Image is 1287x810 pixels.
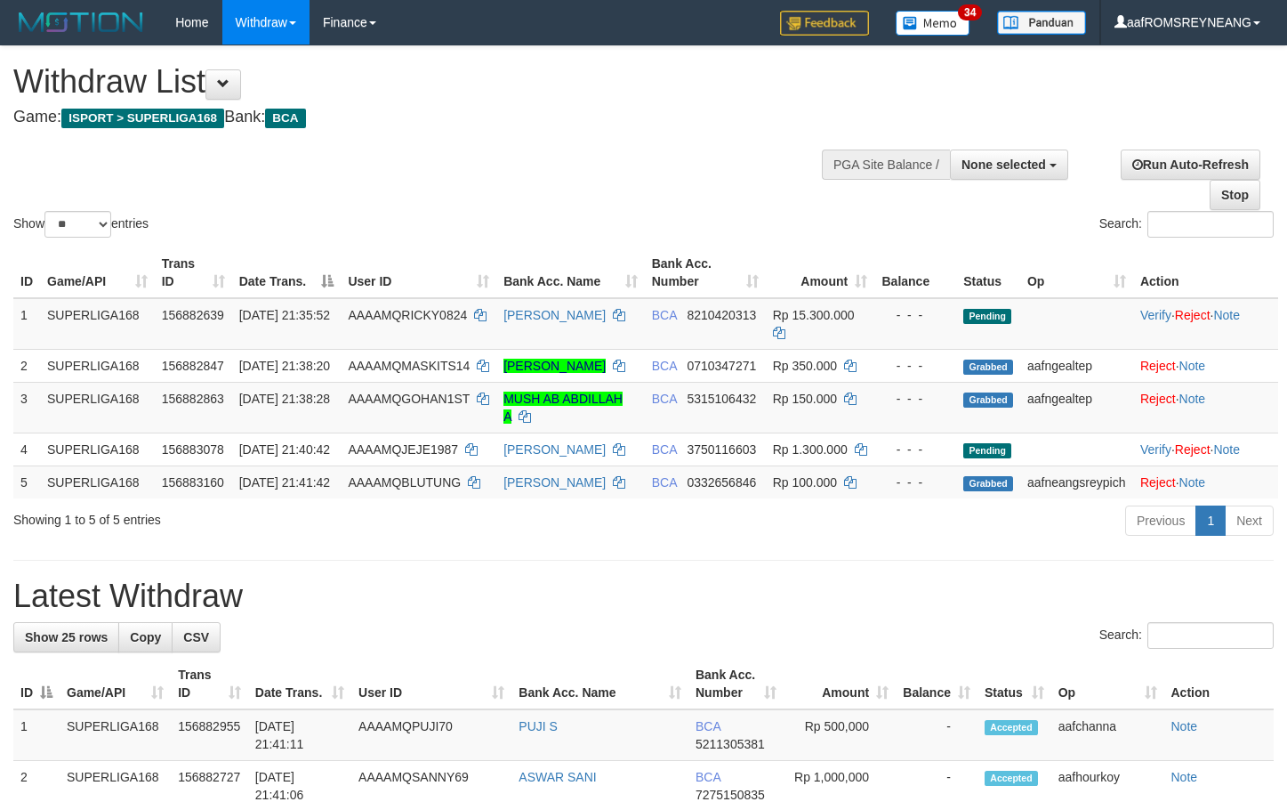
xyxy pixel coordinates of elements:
[1213,308,1240,322] a: Note
[13,433,40,466] td: 4
[265,109,305,128] span: BCA
[1121,150,1260,180] a: Run Auto-Refresh
[519,719,558,733] a: PUJI S
[687,442,756,457] span: Copy 3750116603 to clipboard
[1225,506,1274,536] a: Next
[348,392,470,406] span: AAAAMQGOHAN1ST
[61,109,224,128] span: ISPORT > SUPERLIGA168
[172,622,221,652] a: CSV
[183,630,209,644] span: CSV
[1099,622,1274,649] label: Search:
[503,442,606,457] a: [PERSON_NAME]
[652,442,677,457] span: BCA
[1133,247,1278,298] th: Action
[13,466,40,498] td: 5
[162,392,224,406] span: 156882863
[1175,442,1211,457] a: Reject
[1125,506,1196,536] a: Previous
[40,382,155,433] td: SUPERLIGA168
[985,720,1038,735] span: Accepted
[248,659,351,709] th: Date Trans.: activate to sort column ascending
[40,298,155,350] td: SUPERLIGA168
[1133,466,1278,498] td: ·
[881,441,949,458] div: - - -
[1140,308,1171,322] a: Verify
[155,247,232,298] th: Trans ID: activate to sort column ascending
[950,150,1068,180] button: None selected
[40,433,155,466] td: SUPERLIGA168
[956,247,1020,298] th: Status
[963,476,1013,491] span: Grabbed
[696,719,720,733] span: BCA
[997,11,1086,35] img: panduan.png
[652,359,677,373] span: BCA
[511,659,688,709] th: Bank Acc. Name: activate to sort column ascending
[822,150,950,180] div: PGA Site Balance /
[1133,298,1278,350] td: · ·
[13,349,40,382] td: 2
[13,298,40,350] td: 1
[162,308,224,322] span: 156882639
[162,359,224,373] span: 156882847
[348,359,470,373] span: AAAAMQMASKITS14
[696,770,720,784] span: BCA
[958,4,982,20] span: 34
[248,709,351,761] td: [DATE] 21:41:11
[784,659,896,709] th: Amount: activate to sort column ascending
[961,158,1046,172] span: None selected
[13,659,60,709] th: ID: activate to sort column descending
[13,504,523,529] div: Showing 1 to 5 of 5 entries
[40,466,155,498] td: SUPERLIGA168
[503,308,606,322] a: [PERSON_NAME]
[40,349,155,382] td: SUPERLIGA168
[1213,442,1240,457] a: Note
[1171,719,1198,733] a: Note
[40,247,155,298] th: Game/API: activate to sort column ascending
[503,359,606,373] a: [PERSON_NAME]
[13,109,841,126] h4: Game: Bank:
[239,392,330,406] span: [DATE] 21:38:28
[881,306,949,324] div: - - -
[687,359,756,373] span: Copy 0710347271 to clipboard
[1147,211,1274,238] input: Search:
[348,308,467,322] span: AAAAMQRICKY0824
[963,309,1011,324] span: Pending
[1020,247,1133,298] th: Op: activate to sort column ascending
[171,709,248,761] td: 156882955
[348,475,461,490] span: AAAAMQBLUTUNG
[652,475,677,490] span: BCA
[881,357,949,375] div: - - -
[1140,442,1171,457] a: Verify
[348,442,458,457] span: AAAAMQJEJE1987
[1099,211,1274,238] label: Search:
[1164,659,1275,709] th: Action
[1140,359,1176,373] a: Reject
[60,659,171,709] th: Game/API: activate to sort column ascending
[239,475,330,490] span: [DATE] 21:41:42
[1020,382,1133,433] td: aafngealtep
[896,11,970,36] img: Button%20Memo.svg
[977,659,1051,709] th: Status: activate to sort column ascending
[44,211,111,238] select: Showentries
[963,360,1013,375] span: Grabbed
[645,247,766,298] th: Bank Acc. Number: activate to sort column ascending
[13,64,841,100] h1: Withdraw List
[130,630,161,644] span: Copy
[118,622,173,652] a: Copy
[696,788,765,802] span: Copy 7275150835 to clipboard
[687,308,756,322] span: Copy 8210420313 to clipboard
[519,770,596,784] a: ASWAR SANI
[60,709,171,761] td: SUPERLIGA168
[13,579,1274,614] h1: Latest Withdraw
[652,308,677,322] span: BCA
[687,475,756,490] span: Copy 0332656846 to clipboard
[881,474,949,491] div: - - -
[1133,382,1278,433] td: ·
[896,709,977,761] td: -
[13,9,149,36] img: MOTION_logo.png
[874,247,956,298] th: Balance
[773,442,848,457] span: Rp 1.300.000
[13,211,149,238] label: Show entries
[773,359,837,373] span: Rp 350.000
[985,771,1038,786] span: Accepted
